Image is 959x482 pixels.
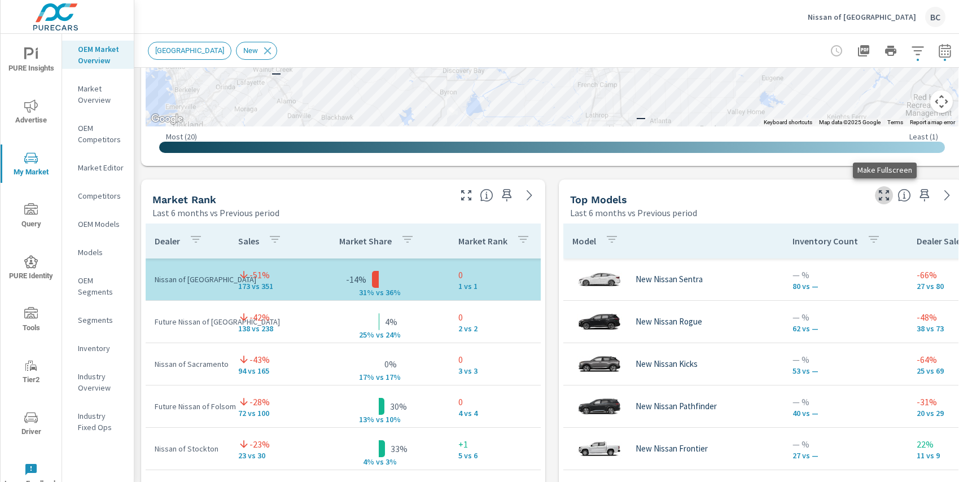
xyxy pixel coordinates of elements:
div: OEM Market Overview [62,41,134,69]
p: — [272,66,281,80]
h5: Top Models [570,194,627,205]
span: Save this to your personalized report [498,186,516,204]
p: 40 vs — [792,409,899,418]
button: Apply Filters [907,40,929,62]
button: Keyboard shortcuts [764,119,812,126]
p: 2 vs 2 [458,324,552,333]
p: — % [792,268,899,282]
p: 0 [458,310,552,324]
p: New Nissan Frontier [636,444,708,454]
div: Competitors [62,187,134,204]
p: 0 [458,353,552,366]
p: s 17% [380,372,407,382]
p: s 36% [380,287,407,297]
span: PURE Identity [4,255,58,283]
p: New Nissan Pathfinder [636,401,717,411]
p: 0 [458,268,552,282]
a: See more details in report [520,186,538,204]
div: Industry Fixed Ops [62,407,134,436]
img: Google [148,112,186,126]
p: 17% v [351,372,380,382]
p: 3 vs 3 [458,366,552,375]
p: New Nissan Sentra [636,274,703,284]
img: glamour [577,262,622,296]
div: BC [925,7,945,27]
span: [GEOGRAPHIC_DATA] [148,46,231,55]
p: 33% [391,442,408,455]
span: Map data ©2025 Google [819,119,881,125]
p: Future Nissan of Folsom [155,401,220,412]
p: OEM Competitors [78,122,125,145]
p: -28% [249,395,270,409]
p: 13% v [351,414,380,424]
p: s 3% [380,457,407,467]
div: Segments [62,312,134,328]
p: Nissan of [GEOGRAPHIC_DATA] [808,12,916,22]
p: OEM Market Overview [78,43,125,66]
span: Save this to your personalized report [916,186,934,204]
img: glamour [577,432,622,466]
p: 31% v [351,287,380,297]
p: 62 vs — [792,324,899,333]
img: glamour [577,347,622,381]
span: Market Rank shows you how you rank, in terms of sales, to other dealerships in your market. “Mark... [480,189,493,202]
button: Map camera controls [930,90,953,113]
button: Print Report [879,40,902,62]
p: Last 6 months vs Previous period [152,206,279,220]
div: Inventory [62,340,134,357]
p: — [636,111,646,124]
button: "Export Report to PDF" [852,40,875,62]
p: 80 vs — [792,282,899,291]
p: — % [792,310,899,324]
p: New Nissan Kicks [636,359,698,369]
div: Market Overview [62,80,134,108]
a: Terms (opens in new tab) [887,119,903,125]
p: Sales [238,235,259,247]
a: Open this area in Google Maps (opens a new window) [148,112,186,126]
div: OEM Models [62,216,134,233]
p: s 24% [380,330,407,340]
p: Nissan of Stockton [155,443,220,454]
p: 4 vs 4 [458,409,552,418]
p: 138 vs 238 [238,324,299,333]
p: -42% [249,310,270,324]
p: 4% [385,315,397,328]
p: 23 vs 30 [238,451,299,460]
p: Inventory Count [792,235,858,247]
span: My Market [4,151,58,179]
p: Least ( 1 ) [909,132,938,142]
p: Future Nissan of [GEOGRAPHIC_DATA] [155,316,220,327]
p: Industry Fixed Ops [78,410,125,433]
span: New [237,46,265,55]
p: 72 vs 100 [238,409,299,418]
button: Select Date Range [934,40,956,62]
div: OEM Competitors [62,120,134,148]
p: Models [78,247,125,258]
p: 94 vs 165 [238,366,299,375]
div: OEM Segments [62,272,134,300]
p: Dealer [155,235,180,247]
p: OEM Models [78,218,125,230]
p: Competitors [78,190,125,201]
span: Tools [4,307,58,335]
p: 27 vs — [792,451,899,460]
div: Models [62,244,134,261]
p: OEM Segments [78,275,125,297]
p: Market Share [339,235,392,247]
p: -14% [346,273,366,286]
div: Industry Overview [62,368,134,396]
p: 0% [384,357,397,371]
span: Driver [4,411,58,439]
p: Market Editor [78,162,125,173]
p: Segments [78,314,125,326]
img: glamour [577,389,622,423]
span: Query [4,203,58,231]
span: Advertise [4,99,58,127]
p: Nissan of Sacramento [155,358,220,370]
p: 5 vs 6 [458,451,552,460]
p: +1 [458,437,552,451]
p: — % [792,353,899,366]
span: PURE Insights [4,47,58,75]
p: Most ( 20 ) [166,132,197,142]
p: -51% [249,268,270,282]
